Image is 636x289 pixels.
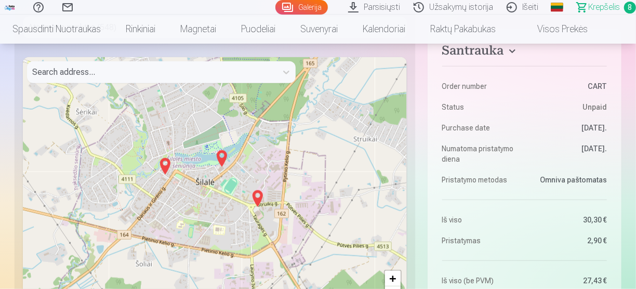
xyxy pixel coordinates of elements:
dd: 2,90 € [529,235,607,246]
a: Zoom in [385,271,401,286]
a: Suvenyrai [288,15,350,44]
a: Visos prekės [508,15,600,44]
a: Kalendoriai [350,15,418,44]
a: Rinkiniai [113,15,168,44]
dt: Status [442,102,520,112]
dt: Purchase date [442,123,520,133]
dd: 27,43 € [529,275,607,286]
dt: Numatoma pristatymo diena [442,143,520,164]
span: + [390,272,396,285]
a: Magnetai [168,15,229,44]
img: Marker [214,146,230,171]
a: Puodeliai [229,15,288,44]
dd: Omniva paštomatas [529,175,607,185]
dd: [DATE]. [529,123,607,133]
dt: Pristatymas [442,235,520,246]
dd: 30,30 € [529,215,607,225]
img: Marker [157,154,174,179]
a: Raktų pakabukas [418,15,508,44]
dd: CART [529,81,607,91]
span: 8 [624,2,636,14]
img: /fa5 [4,4,16,10]
dt: Pristatymo metodas [442,175,520,185]
span: Krepšelis [588,1,620,14]
img: Marker [249,186,266,211]
span: Unpaid [582,102,607,112]
dt: Order number [442,81,520,91]
dt: Iš viso (be PVM) [442,275,520,286]
dt: Iš viso [442,215,520,225]
dd: [DATE]. [529,143,607,164]
button: Santrauka [442,43,607,62]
